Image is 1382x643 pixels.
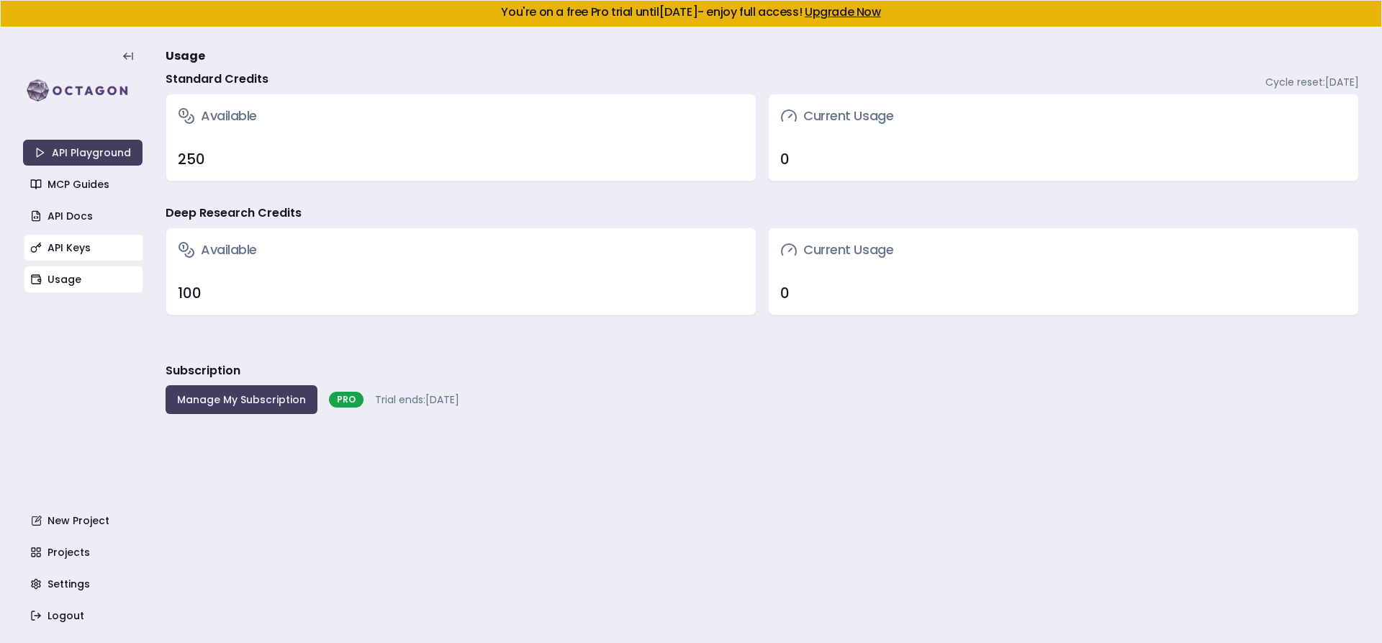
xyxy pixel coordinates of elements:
div: 250 [178,149,744,169]
a: Logout [24,603,144,629]
a: Settings [24,571,144,597]
span: Trial ends: [DATE] [375,392,459,407]
div: 100 [178,283,744,303]
span: Usage [166,48,205,65]
h3: Available [178,106,257,126]
a: API Playground [23,140,143,166]
a: API Docs [24,203,144,229]
h4: Standard Credits [166,71,268,88]
div: 0 [780,149,1347,169]
a: Projects [24,539,144,565]
button: Manage My Subscription [166,385,317,414]
a: New Project [24,508,144,534]
a: API Keys [24,235,144,261]
div: PRO [329,392,363,408]
h5: You're on a free Pro trial until [DATE] - enjoy full access! [12,6,1370,18]
h3: Current Usage [780,240,893,260]
h3: Current Usage [780,106,893,126]
img: logo-rect-yK7x_WSZ.svg [23,76,143,105]
a: Upgrade Now [805,4,881,20]
a: Usage [24,266,144,292]
div: 0 [780,283,1347,303]
h3: Available [178,240,257,260]
h3: Subscription [166,362,240,379]
h4: Deep Research Credits [166,204,302,222]
span: Cycle reset: [DATE] [1265,75,1359,89]
a: MCP Guides [24,171,144,197]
